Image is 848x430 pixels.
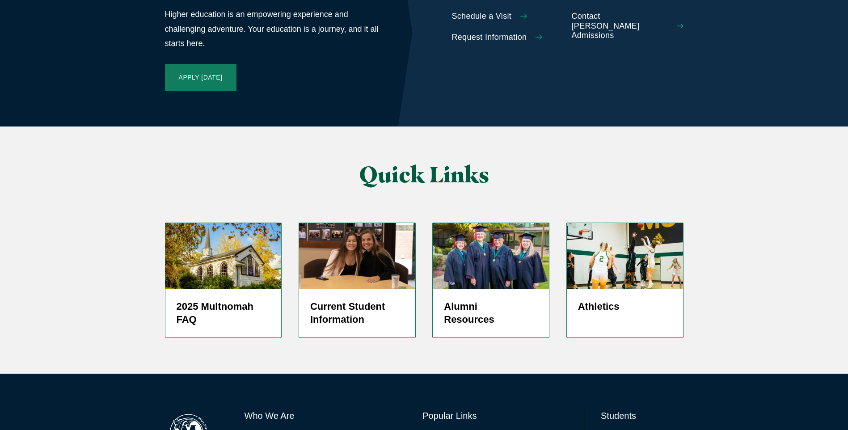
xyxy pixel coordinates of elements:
[310,300,404,327] h5: Current Student Information
[165,7,380,51] p: Higher education is an empowering experience and challenging adventure. Your education is a journ...
[601,409,683,422] h6: Students
[452,33,564,42] a: Request Information
[165,64,236,91] a: Apply [DATE]
[444,300,538,327] h5: Alumni Resources
[433,223,549,288] img: 50 Year Alumni 2019
[452,12,564,21] a: Schedule a Visit
[452,12,512,21] span: Schedule a Visit
[177,300,270,327] h5: 2025 Multnomah FAQ
[422,409,568,422] h6: Popular Links
[254,162,594,187] h2: Quick Links
[432,223,549,338] a: 50 Year Alumni 2019 Alumni Resources
[165,223,282,338] a: Prayer Chapel in Fall 2025 Multnomah FAQ
[578,300,672,313] h5: Athletics
[572,12,683,41] a: Contact [PERSON_NAME] Admissions
[299,223,415,288] img: screenshot-2024-05-27-at-1.37.12-pm
[572,12,668,41] span: Contact [PERSON_NAME] Admissions
[299,223,416,338] a: screenshot-2024-05-27-at-1.37.12-pm Current Student Information
[245,409,390,422] h6: Who We Are
[165,223,282,288] img: Prayer Chapel in Fall
[566,223,683,338] a: Women's Basketball player shooting jump shot Athletics
[567,223,683,288] img: WBBALL_WEB
[452,33,527,42] span: Request Information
